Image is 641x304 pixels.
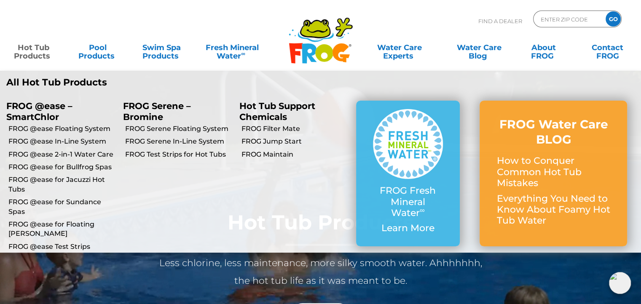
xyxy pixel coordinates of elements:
[373,223,443,234] p: Learn More
[420,206,425,214] sup: ∞
[8,242,117,251] a: FROG @ease Test Strips
[496,117,610,231] a: FROG Water Care BLOG How to Conquer Common Hot Tub Mistakes Everything You Need to Know About Foa...
[125,137,233,146] a: FROG Serene In-Line System
[606,11,621,27] input: GO
[496,193,610,227] p: Everything You Need to Know About Foamy Hot Tub Water
[6,77,314,88] a: All Hot Tub Products
[241,150,350,159] a: FROG Maintain
[8,124,117,133] a: FROG @ease Floating System
[241,137,350,146] a: FROG Jump Start
[125,150,233,159] a: FROG Test Strips for Hot Tubs
[540,13,597,25] input: Zip Code Form
[518,39,568,56] a: AboutFROG
[609,272,631,294] img: openIcon
[8,150,117,159] a: FROG @ease 2-in-1 Water Care
[8,220,117,239] a: FROG @ease for Floating [PERSON_NAME]
[8,175,117,194] a: FROG @ease for Jacuzzi Hot Tubs
[125,124,233,133] a: FROG Serene Floating System
[137,39,187,56] a: Swim SpaProducts
[8,197,117,216] a: FROG @ease for Sundance Spas
[152,254,489,290] p: Less chlorine, less maintenance, more silky smooth water. Ahhhhhhh, the hot tub life as it was me...
[241,124,350,133] a: FROG Filter Mate
[6,101,110,122] p: FROG @ease – SmartChlor
[239,101,343,122] p: Hot Tub Support Chemicals
[373,109,443,238] a: FROG Fresh Mineral Water∞ Learn More
[496,117,610,147] h3: FROG Water Care BLOG
[72,39,122,56] a: PoolProducts
[478,11,522,32] p: Find A Dealer
[359,39,440,56] a: Water CareExperts
[8,163,117,172] a: FROG @ease for Bullfrog Spas
[123,101,227,122] p: FROG Serene – Bromine
[496,155,610,189] p: How to Conquer Common Hot Tub Mistakes
[454,39,504,56] a: Water CareBlog
[201,39,263,56] a: Fresh MineralWater∞
[583,39,633,56] a: ContactFROG
[373,185,443,219] p: FROG Fresh Mineral Water
[241,50,245,57] sup: ∞
[8,137,117,146] a: FROG @ease In-Line System
[8,39,58,56] a: Hot TubProducts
